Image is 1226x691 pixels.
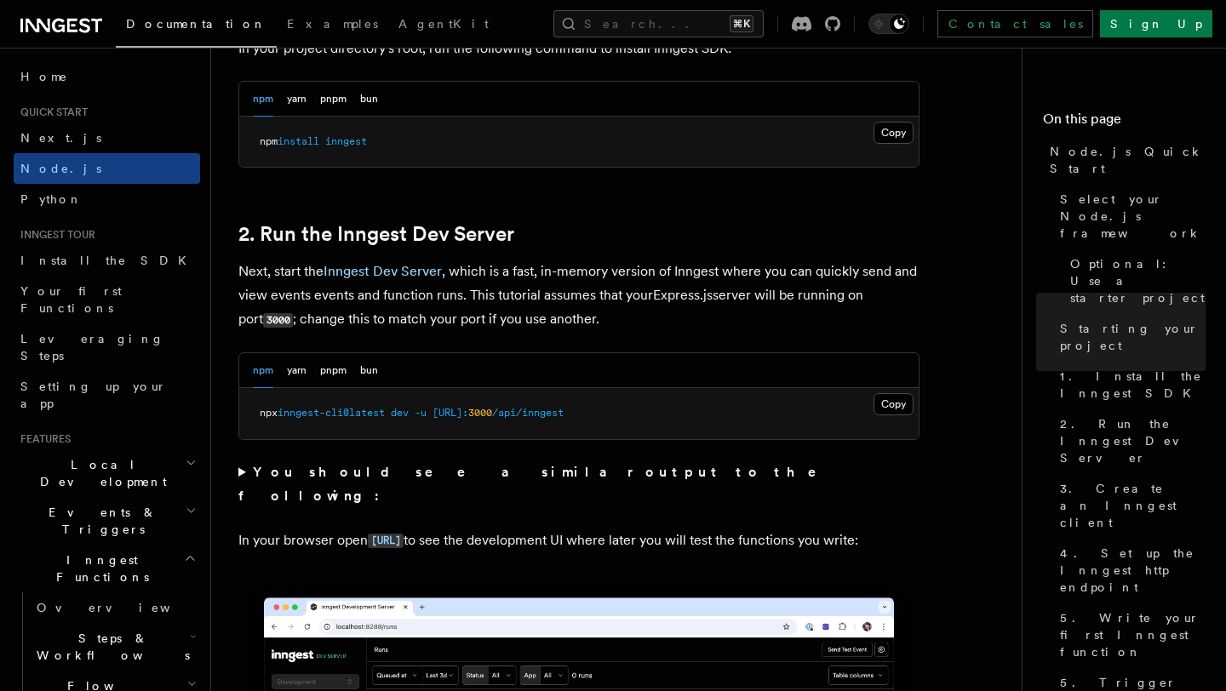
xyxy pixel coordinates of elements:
span: Node.js [20,162,101,175]
button: Copy [874,393,914,415]
span: [URL]: [433,407,468,419]
kbd: ⌘K [730,15,753,32]
a: 1. Install the Inngest SDK [1053,361,1206,408]
span: 5. Write your first Inngest function [1060,609,1206,660]
span: -u [415,407,427,419]
span: Quick start [14,106,88,119]
button: npm [253,82,273,117]
a: Contact sales [937,10,1093,37]
span: Steps & Workflows [30,630,190,664]
code: 3000 [263,313,293,328]
span: Install the SDK [20,254,197,267]
a: Python [14,184,200,214]
a: Node.js Quick Start [1043,136,1206,184]
a: 5. Write your first Inngest function [1053,602,1206,667]
a: Starting your project [1053,313,1206,361]
button: Events & Triggers [14,497,200,545]
button: bun [360,82,378,117]
code: [URL] [368,534,404,548]
summary: You should see a similar output to the following: [238,460,919,508]
span: Examples [287,17,378,31]
a: AgentKit [388,5,499,46]
a: Node.js [14,153,200,184]
a: Sign Up [1100,10,1212,37]
span: Python [20,192,83,206]
button: pnpm [320,82,347,117]
span: Select your Node.js framework [1060,191,1206,242]
span: Documentation [126,17,266,31]
span: Events & Triggers [14,504,186,538]
p: In your browser open to see the development UI where later you will test the functions you write: [238,528,919,553]
a: Your first Functions [14,276,200,323]
span: Optional: Use a starter project [1070,255,1206,306]
span: 1. Install the Inngest SDK [1060,368,1206,402]
a: Leveraging Steps [14,323,200,371]
span: dev [391,407,409,419]
button: yarn [287,353,306,388]
span: inngest-cli@latest [278,407,385,419]
span: Overview [37,601,212,614]
span: /api/inngest [492,407,564,419]
span: inngest [325,135,367,147]
p: Next, start the , which is a fast, in-memory version of Inngest where you can quickly send and vi... [238,260,919,332]
span: Leveraging Steps [20,332,164,363]
a: 2. Run the Inngest Dev Server [1053,408,1206,473]
span: Node.js Quick Start [1050,143,1206,177]
a: Overview [30,592,200,623]
a: [URL] [368,532,404,548]
a: 4. Set up the Inngest http endpoint [1053,538,1206,602]
a: Documentation [116,5,277,48]
span: Features [14,432,71,446]
button: Local Development [14,449,200,497]
a: Select your Node.js framework [1053,184,1206,248]
a: Optional: Use a starter project [1063,248,1206,313]
button: pnpm [320,353,347,388]
a: 2. Run the Inngest Dev Server [238,222,514,246]
button: bun [360,353,378,388]
span: npx [260,407,278,419]
span: 2. Run the Inngest Dev Server [1060,415,1206,466]
a: Inngest Dev Server [324,263,442,279]
span: Inngest Functions [14,551,184,585]
a: Next.js [14,123,200,153]
a: Home [14,61,200,92]
button: Search...⌘K [553,10,764,37]
span: install [278,135,319,147]
span: Your first Functions [20,284,122,315]
span: 3000 [468,407,492,419]
span: 3. Create an Inngest client [1060,480,1206,531]
button: Toggle dark mode [868,14,909,34]
span: Inngest tour [14,228,95,242]
h4: On this page [1043,109,1206,136]
button: Steps & Workflows [30,623,200,671]
span: Local Development [14,456,186,490]
span: Home [20,68,68,85]
span: 4. Set up the Inngest http endpoint [1060,545,1206,596]
a: Install the SDK [14,245,200,276]
button: Copy [874,122,914,144]
span: npm [260,135,278,147]
button: npm [253,353,273,388]
span: Next.js [20,131,101,145]
button: yarn [287,82,306,117]
button: Inngest Functions [14,545,200,592]
a: Setting up your app [14,371,200,419]
span: AgentKit [398,17,489,31]
a: 3. Create an Inngest client [1053,473,1206,538]
strong: You should see a similar output to the following: [238,464,840,504]
span: Setting up your app [20,380,167,410]
span: Starting your project [1060,320,1206,354]
a: Examples [277,5,388,46]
